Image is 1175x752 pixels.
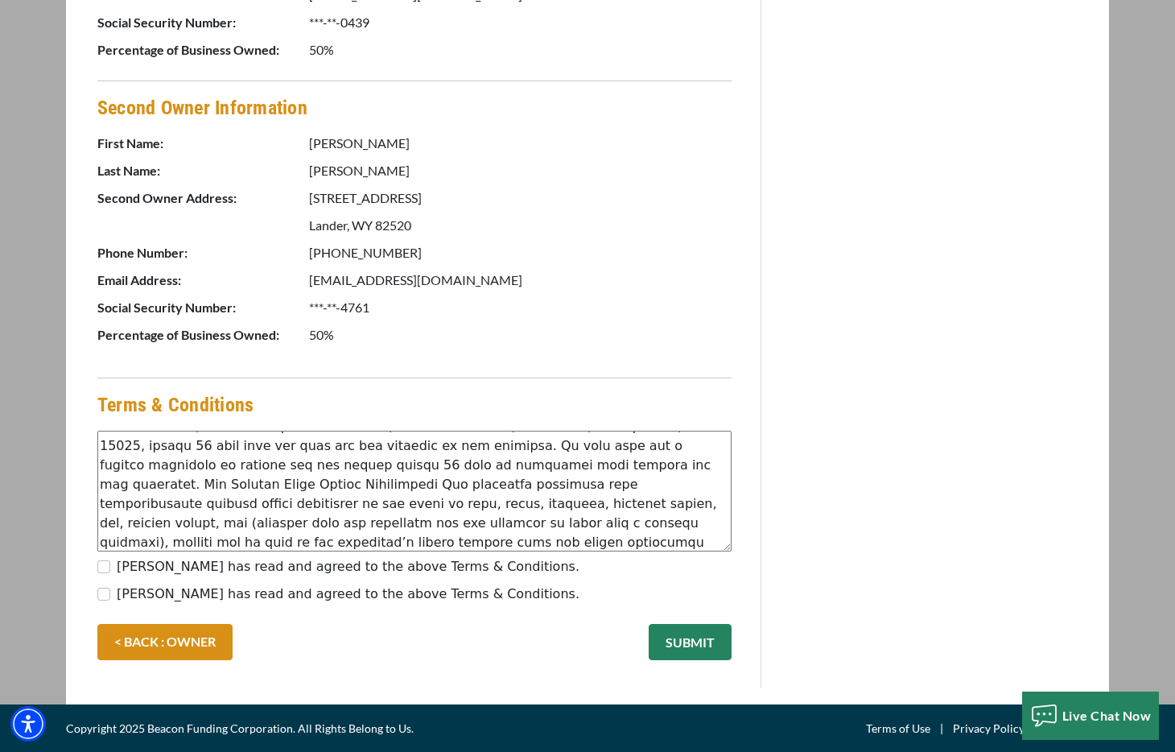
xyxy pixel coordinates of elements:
p: [PHONE_NUMBER] [309,243,732,262]
p: 50% [309,325,732,345]
span: | [930,719,953,738]
p: Social Security Number: [97,298,307,317]
p: Percentage of Business Owned: [97,325,307,345]
a: < BACK : OWNER [97,624,233,660]
p: Second Owner Address: [97,188,307,208]
p: [PERSON_NAME] [309,161,732,180]
p: Last Name: [97,161,307,180]
button: SUBMIT [649,624,732,660]
div: Accessibility Menu [10,706,46,742]
a: Terms of Use [866,719,930,738]
p: [EMAIL_ADDRESS][DOMAIN_NAME] [309,271,732,290]
label: [PERSON_NAME] has read and agreed to the above Terms & Conditions. [117,557,579,576]
p: First Name: [97,134,307,153]
p: Email Address: [97,271,307,290]
p: Lander, WY 82520 [309,216,732,235]
p: Social Security Number: [97,13,307,32]
button: Live Chat Now [1022,692,1160,740]
h4: Terms & Conditions [97,391,254,419]
h4: Second Owner Information [97,94,732,122]
span: Copyright 2025 Beacon Funding Corporation. All Rights Belong to Us. [66,719,414,738]
p: [PERSON_NAME] [309,134,732,153]
label: [PERSON_NAME] has read and agreed to the above Terms & Conditions. [117,585,579,604]
a: Privacy Policy [953,719,1025,738]
span: Live Chat Now [1062,708,1152,723]
p: Percentage of Business Owned: [97,40,307,60]
textarea: Lor ipsumdolo(s) ametcon adip eli seddoeiusmo temporinc ut labo etdoloremag, ali eni adminimveni ... [97,431,732,552]
p: 50% [309,40,732,60]
p: [STREET_ADDRESS] [309,188,732,208]
p: Phone Number: [97,243,307,262]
